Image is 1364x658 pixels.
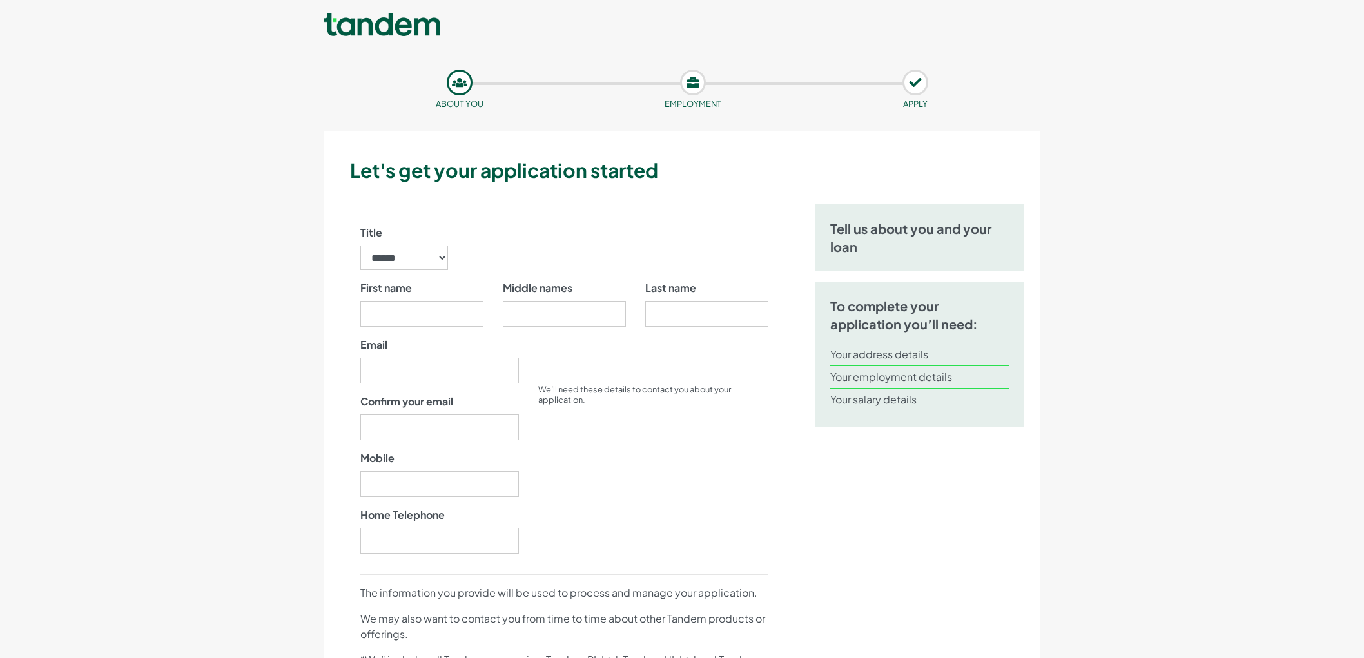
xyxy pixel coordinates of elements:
[830,389,1009,411] li: Your salary details
[350,157,1035,184] h3: Let's get your application started
[538,384,731,405] small: We’ll need these details to contact you about your application.
[360,507,445,523] label: Home Telephone
[360,450,395,466] label: Mobile
[360,225,382,240] label: Title
[436,99,483,109] small: About you
[830,220,1009,256] h5: Tell us about you and your loan
[360,585,768,601] p: The information you provide will be used to process and manage your application.
[665,99,721,109] small: Employment
[645,280,696,296] label: Last name
[503,280,572,296] label: Middle names
[360,394,453,409] label: Confirm your email
[830,366,1009,389] li: Your employment details
[360,337,387,353] label: Email
[830,344,1009,366] li: Your address details
[903,99,928,109] small: APPLY
[830,297,1009,333] h5: To complete your application you’ll need:
[360,611,768,642] p: We may also want to contact you from time to time about other Tandem products or offerings.
[360,280,412,296] label: First name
